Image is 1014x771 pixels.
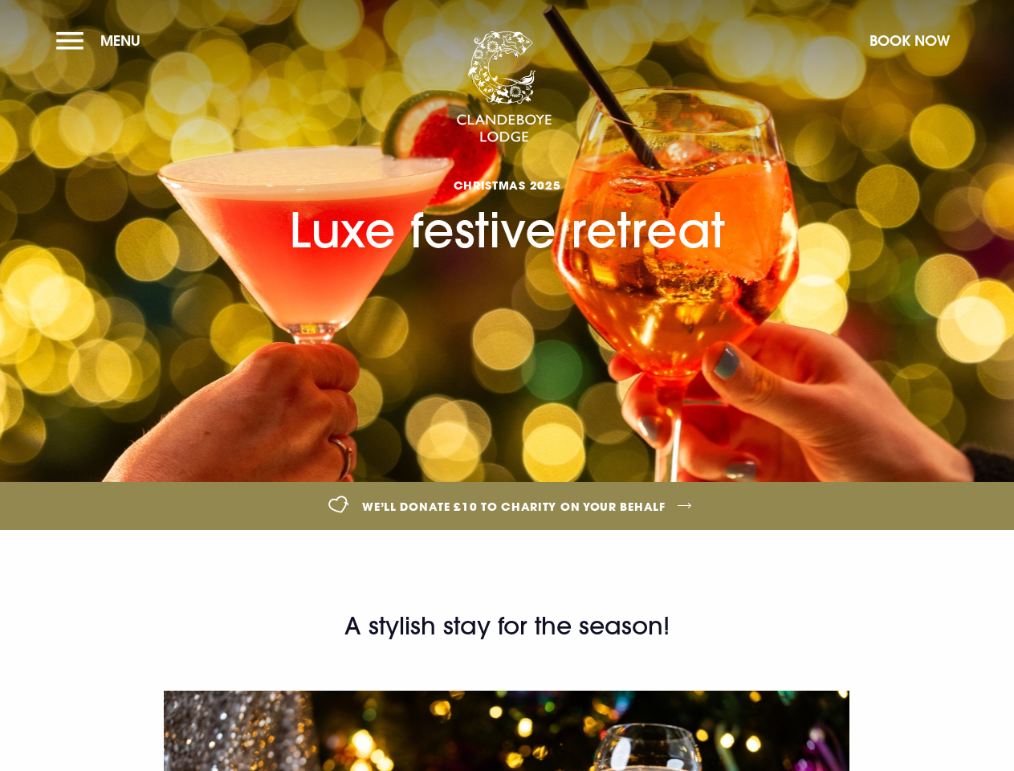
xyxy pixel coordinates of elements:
[861,23,958,58] button: Book Now
[56,23,149,58] button: Menu
[124,610,889,642] h2: A stylish stay for the season!
[289,177,725,193] span: CHRISTMAS 2025
[100,31,140,50] span: Menu
[456,31,552,144] img: Clandeboye Lodge
[289,83,725,259] h1: Luxe festive retreat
